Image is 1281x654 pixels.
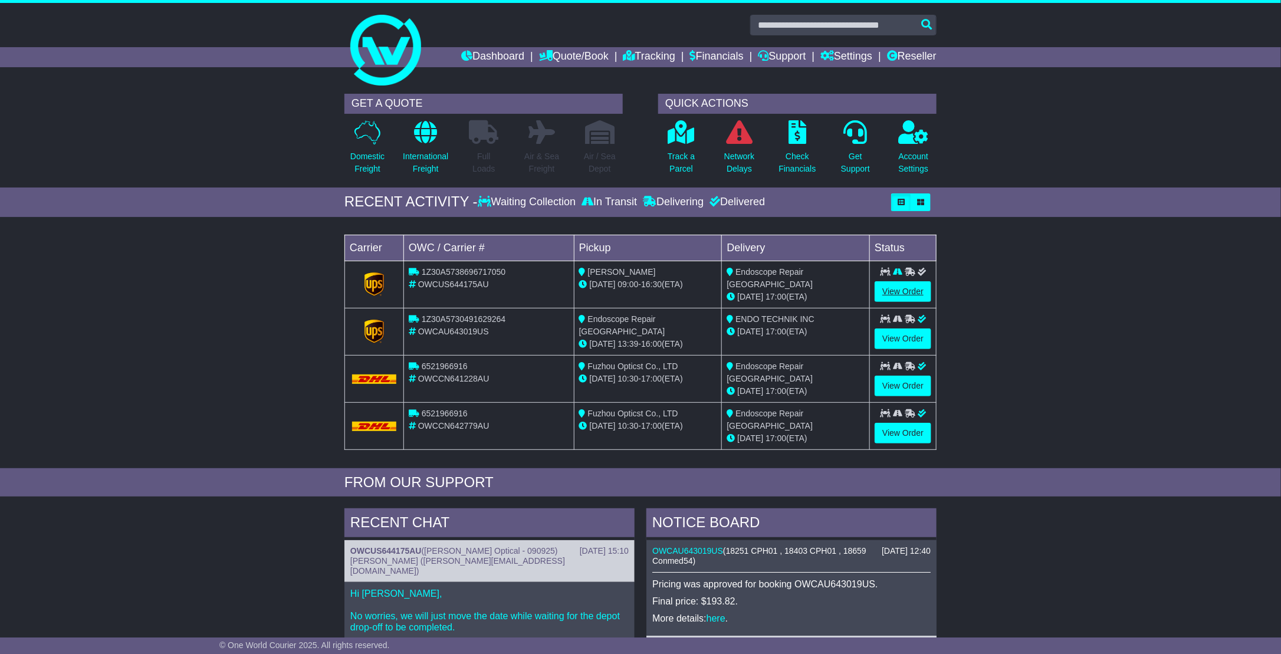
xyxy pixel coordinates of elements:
a: View Order [875,423,931,443]
span: 17:00 [766,327,786,336]
span: 1Z30A5738696717050 [422,267,505,277]
div: RECENT CHAT [344,508,635,540]
p: Air / Sea Depot [584,150,616,175]
div: ( ) [350,546,629,556]
img: DHL.png [352,374,396,384]
div: FROM OUR SUPPORT [344,474,937,491]
a: Support [758,47,806,67]
span: [PERSON_NAME] [588,267,656,277]
img: DHL.png [352,422,396,431]
span: [PERSON_NAME] ([PERSON_NAME][EMAIL_ADDRESS][DOMAIN_NAME]) [350,556,565,576]
span: 17:00 [641,421,662,430]
span: 1Z30A5730491629264 [422,314,505,324]
div: Delivered [707,196,765,209]
p: Air & Sea Freight [524,150,559,175]
a: here [707,613,725,623]
div: ( ) [652,546,931,566]
a: NetworkDelays [724,120,755,182]
span: © One World Courier 2025. All rights reserved. [219,640,390,650]
p: Get Support [841,150,870,175]
p: International Freight [403,150,448,175]
span: 10:30 [618,421,639,430]
img: GetCarrierServiceLogo [364,320,385,343]
div: - (ETA) [579,420,717,432]
a: InternationalFreight [402,120,449,182]
span: ENDO TECHNIK INC [735,314,814,324]
a: View Order [875,328,931,349]
p: Full Loads [469,150,498,175]
div: (ETA) [727,291,865,303]
div: (ETA) [727,385,865,397]
span: OWCCN642779AU [418,421,490,430]
div: Waiting Collection [478,196,579,209]
span: [DATE] [737,433,763,443]
td: Delivery [722,235,870,261]
img: GetCarrierServiceLogo [364,272,385,296]
div: [DATE] 15:10 [580,546,629,556]
div: [DATE] 12:40 [882,546,931,556]
span: Endoscope Repair [GEOGRAPHIC_DATA] [727,361,813,383]
span: [DATE] [590,421,616,430]
span: 13:39 [618,339,639,349]
div: NOTICE BOARD [646,508,937,540]
span: Fuzhou Opticst Co., LTD [588,361,678,371]
div: - (ETA) [579,338,717,350]
span: Endoscope Repair [GEOGRAPHIC_DATA] [579,314,665,336]
span: [DATE] [737,292,763,301]
span: [PERSON_NAME] Optical - 090925 [424,546,555,556]
span: 17:00 [766,292,786,301]
span: [DATE] [590,280,616,289]
p: Final price: $193.82. [652,596,931,607]
span: [DATE] [590,339,616,349]
span: Endoscope Repair [GEOGRAPHIC_DATA] [727,267,813,289]
span: OWCAU643019US [418,327,489,336]
a: Settings [820,47,872,67]
a: Quote/Book [539,47,609,67]
a: Financials [690,47,744,67]
span: OWCUS644175AU [418,280,489,289]
span: 18251 CPH01 , 18403 CPH01 , 18659 Conmed54 [652,546,866,566]
div: (ETA) [727,326,865,338]
div: - (ETA) [579,278,717,291]
span: Endoscope Repair [GEOGRAPHIC_DATA] [727,409,813,430]
p: Track a Parcel [668,150,695,175]
p: Pricing was approved for booking OWCAU643019US. [652,579,931,590]
div: QUICK ACTIONS [658,94,937,114]
td: Status [870,235,937,261]
td: OWC / Carrier # [404,235,574,261]
div: GET A QUOTE [344,94,623,114]
div: Delivering [640,196,707,209]
a: Dashboard [461,47,524,67]
span: 16:00 [641,339,662,349]
p: Network Delays [724,150,754,175]
a: GetSupport [840,120,871,182]
span: [DATE] [737,386,763,396]
span: 10:30 [618,374,639,383]
a: CheckFinancials [779,120,817,182]
span: [DATE] [737,327,763,336]
a: AccountSettings [898,120,929,182]
span: 16:30 [641,280,662,289]
span: 17:00 [641,374,662,383]
span: 17:00 [766,386,786,396]
div: - (ETA) [579,373,717,385]
td: Carrier [345,235,404,261]
a: OWCUS644175AU [350,546,422,556]
div: In Transit [579,196,640,209]
a: Track aParcel [667,120,695,182]
p: Check Financials [779,150,816,175]
span: 17:00 [766,433,786,443]
span: 6521966916 [422,361,468,371]
p: Domestic Freight [350,150,385,175]
span: Fuzhou Opticst Co., LTD [588,409,678,418]
a: View Order [875,281,931,302]
div: (ETA) [727,432,865,445]
p: Account Settings [899,150,929,175]
a: Reseller [887,47,937,67]
div: RECENT ACTIVITY - [344,193,478,211]
span: [DATE] [590,374,616,383]
a: Tracking [623,47,675,67]
span: OWCCN641228AU [418,374,490,383]
a: DomesticFreight [350,120,385,182]
span: 09:00 [618,280,639,289]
